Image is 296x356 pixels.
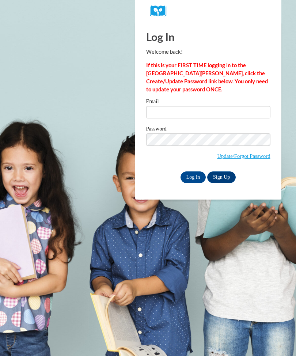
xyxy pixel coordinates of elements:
label: Email [146,99,270,106]
strong: If this is your FIRST TIME logging in to the [GEOGRAPHIC_DATA][PERSON_NAME], click the Create/Upd... [146,62,268,92]
a: COX Campus [150,5,267,17]
label: Password [146,126,270,133]
h1: Log In [146,29,270,44]
a: Sign Up [207,171,236,183]
p: Welcome back! [146,48,270,56]
img: Logo brand [150,5,172,17]
input: Log In [181,171,206,183]
a: Update/Forgot Password [217,153,270,159]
